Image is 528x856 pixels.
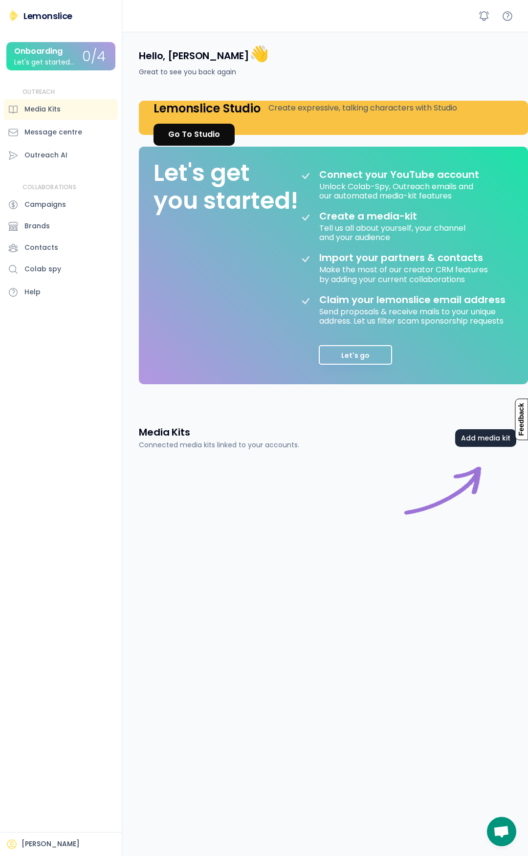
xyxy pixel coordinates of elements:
[319,210,441,222] div: Create a media-kit
[319,294,506,306] div: Claim your lemonslice email address
[14,47,63,56] div: Onboarding
[154,159,298,215] div: Let's get you started!
[23,10,72,22] div: Lemonslice
[24,242,58,253] div: Contacts
[24,264,61,274] div: Colab spy
[24,127,82,137] div: Message centre
[22,183,76,192] div: COLLABORATIONS
[249,43,269,65] font: 👋
[268,102,457,114] div: Create expressive, talking characters with Studio
[455,429,516,447] button: Add media kit
[399,462,487,550] img: connect%20image%20purple.gif
[22,839,80,849] div: [PERSON_NAME]
[8,10,20,22] img: Lemonslice
[139,425,190,439] h3: Media Kits
[154,124,235,146] a: Go To Studio
[82,49,106,65] div: 0/4
[24,287,41,297] div: Help
[319,306,506,326] div: Send proposals & receive mails to your unique address. Let us filter scam sponsorship requests
[319,345,392,365] button: Let's go
[14,59,74,66] div: Let's get started...
[24,199,66,210] div: Campaigns
[319,222,467,242] div: Tell us all about yourself, your channel and your audience
[319,263,490,284] div: Make the most of our creator CRM features by adding your current collaborations
[168,129,220,140] div: Go To Studio
[139,44,268,64] h4: Hello, [PERSON_NAME]
[139,67,236,77] div: Great to see you back again
[22,88,55,96] div: OUTREACH
[139,440,299,450] div: Connected media kits linked to your accounts.
[24,104,61,114] div: Media Kits
[487,817,516,846] div: Open chat
[319,180,475,200] div: Unlock Colab-Spy, Outreach emails and our automated media-kit features
[154,101,261,116] h4: Lemonslice Studio
[24,150,67,160] div: Outreach AI
[399,462,487,550] div: Start here
[319,169,479,180] div: Connect your YouTube account
[24,221,50,231] div: Brands
[319,252,483,263] div: Import your partners & contacts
